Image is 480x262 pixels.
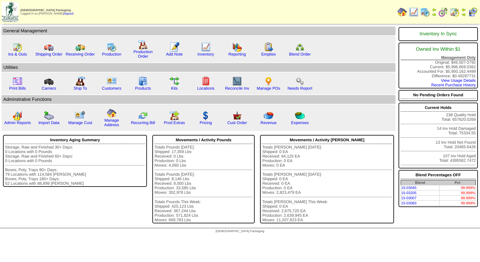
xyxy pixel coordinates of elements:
div: No Pending Orders Found [401,91,476,99]
a: Reconcile Inv [225,86,249,91]
img: network.png [295,42,305,52]
img: factory2.gif [75,76,85,86]
span: Logged in as [PERSON_NAME] [21,9,74,15]
a: Locations [197,86,214,91]
span: [DEMOGRAPHIC_DATA] Packaging [216,230,264,233]
img: orders.gif [170,42,179,52]
div: Totals Pounds [DATE]: Shipped: 17,359 Lbs Received: 0 Lbs Production: 0 Lbs Moves: 4,060 Lbs Tota... [154,145,253,222]
img: workflow.gif [170,76,179,86]
div: Inventory Aging Summary [5,136,145,144]
td: 99.999% [439,201,475,206]
a: View Usage Details [441,78,476,83]
img: customers.gif [107,76,116,86]
a: Reporting [228,52,246,56]
a: Admin Reports [4,120,31,125]
div: Movements / Activity [PERSON_NAME] [262,136,392,144]
a: Ship To [74,86,87,91]
td: Utilities [2,63,396,72]
img: pie_chart2.png [295,111,305,120]
img: po.png [264,76,273,86]
div: Original: $46,507.0792 Current: $5,996,669.0362 Accounted For: $5,950,162.4499 Difference: $0.492... [399,43,478,88]
img: truck.gif [44,42,54,52]
a: Import Data [38,120,59,125]
a: Pricing [200,120,212,125]
a: Recurring Bill [131,120,155,125]
a: Customers [102,86,121,91]
img: home.gif [107,108,116,118]
td: 99.999% [439,185,475,190]
a: Add Note [166,52,183,56]
div: Inventory In Sync [401,28,476,40]
a: Recent Purchase History [431,83,476,87]
img: workorder.gif [264,42,273,52]
div: Blend Percentages OFF [401,171,476,179]
a: Inventory [198,52,214,56]
a: Expenses [291,120,309,125]
img: calendarblend.gif [438,7,448,17]
a: Cust Order [227,120,247,125]
img: calendarcustomer.gif [468,7,478,17]
a: 15-03083 [401,201,417,205]
a: Needs Report [288,86,312,91]
img: cust_order.png [232,111,242,120]
th: Blend [401,180,439,185]
img: zoroco-logo-small.webp [2,2,18,22]
div: 238 Quality Hold Total: 657620.0269 14 Inv Hold Damaged Total: 75334.55 13 Inv Hold Not Found Tot... [399,103,478,168]
img: calendarinout.gif [13,42,22,52]
img: line_graph.gif [409,7,418,17]
a: Prod Extras [164,120,185,125]
a: Manage Address [104,118,119,127]
a: Empties [261,52,276,56]
a: Carriers [42,86,56,91]
a: Production [102,52,121,56]
img: line_graph2.gif [232,76,242,86]
img: pie_chart.png [264,111,273,120]
td: 99.998% [439,190,475,196]
a: Manage POs [257,86,280,91]
a: Ins & Outs [8,52,27,56]
td: 99.999% [439,196,475,201]
img: workflow.png [295,76,305,86]
img: graph2.png [13,111,22,120]
a: Products [135,86,151,91]
a: Production Order [133,50,153,59]
span: [DEMOGRAPHIC_DATA] Packaging [21,9,71,12]
a: 15-03007 [401,196,417,200]
div: Totals [PERSON_NAME] [DATE]: Shipped: 0 EA Received: 64,125 EA Production: 0 EA Moves: 0 EA Total... [262,145,392,222]
div: Storage, Raw and Finished 30+ Days: 0 Locations with 0 Pounds Storage, Raw and Finished 60+ Days:... [5,145,145,186]
img: truck2.gif [75,42,85,52]
a: Kits [171,86,178,91]
img: arrowright.gif [432,12,437,17]
div: Current Holds [401,104,476,112]
img: dollar.gif [201,111,211,120]
img: cabinet.gif [138,76,148,86]
div: Movements / Activity Pounds [154,136,253,144]
img: factory.gif [138,40,148,50]
img: arrowright.gif [461,12,466,17]
img: calendarprod.gif [107,42,116,52]
img: arrowleft.gif [461,7,466,12]
img: arrowleft.gif [432,7,437,12]
a: Shipping Order [35,52,62,56]
img: reconcile.gif [138,111,148,120]
img: calendarprod.gif [420,7,430,17]
img: home.gif [397,7,407,17]
a: 15-03205 [401,191,417,195]
img: graph.gif [232,42,242,52]
img: locations.gif [201,76,211,86]
img: truck3.gif [44,76,54,86]
a: Print Bills [9,86,26,91]
a: (logout) [63,12,74,15]
img: invoice2.gif [13,76,22,86]
td: General Management [2,27,396,35]
a: Revenue [260,120,276,125]
img: calendarinout.gif [450,7,459,17]
img: import.gif [44,111,54,120]
a: 15-03045 [401,186,417,190]
img: prodextras.gif [170,111,179,120]
img: managecust.png [75,111,86,120]
a: Manage Cust [68,120,92,125]
div: Owned Inv Within $1 [401,44,476,55]
a: Blend Order [289,52,311,56]
img: line_graph.gif [201,42,211,52]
